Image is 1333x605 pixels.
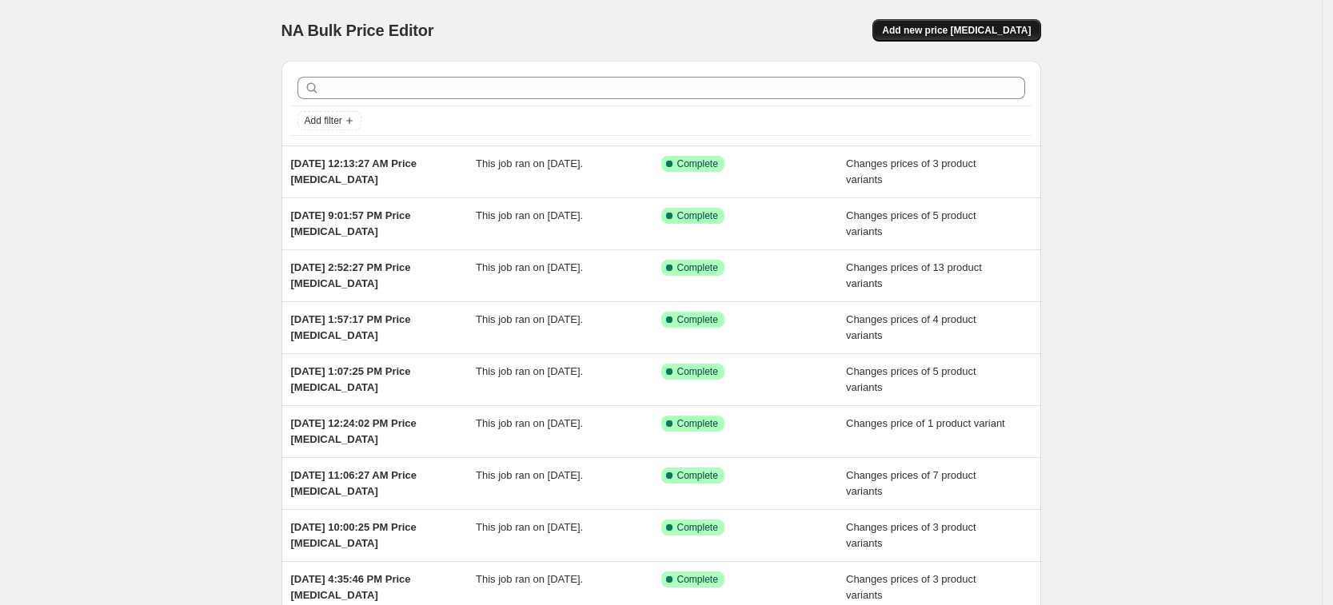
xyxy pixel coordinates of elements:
[305,114,342,127] span: Add filter
[291,313,411,341] span: [DATE] 1:57:17 PM Price [MEDICAL_DATA]
[846,417,1005,429] span: Changes price of 1 product variant
[677,573,718,586] span: Complete
[291,573,411,601] span: [DATE] 4:35:46 PM Price [MEDICAL_DATA]
[291,469,417,497] span: [DATE] 11:06:27 AM Price [MEDICAL_DATA]
[846,469,976,497] span: Changes prices of 7 product variants
[476,417,583,429] span: This job ran on [DATE].
[677,313,718,326] span: Complete
[677,469,718,482] span: Complete
[846,261,982,289] span: Changes prices of 13 product variants
[476,209,583,221] span: This job ran on [DATE].
[677,261,718,274] span: Complete
[677,521,718,534] span: Complete
[291,521,417,549] span: [DATE] 10:00:25 PM Price [MEDICAL_DATA]
[677,365,718,378] span: Complete
[882,24,1031,37] span: Add new price [MEDICAL_DATA]
[476,521,583,533] span: This job ran on [DATE].
[476,365,583,377] span: This job ran on [DATE].
[677,157,718,170] span: Complete
[846,365,976,393] span: Changes prices of 5 product variants
[476,313,583,325] span: This job ran on [DATE].
[846,521,976,549] span: Changes prices of 3 product variants
[677,417,718,430] span: Complete
[846,209,976,237] span: Changes prices of 5 product variants
[291,365,411,393] span: [DATE] 1:07:25 PM Price [MEDICAL_DATA]
[291,209,411,237] span: [DATE] 9:01:57 PM Price [MEDICAL_DATA]
[476,573,583,585] span: This job ran on [DATE].
[846,573,976,601] span: Changes prices of 3 product variants
[297,111,361,130] button: Add filter
[677,209,718,222] span: Complete
[872,19,1040,42] button: Add new price [MEDICAL_DATA]
[281,22,434,39] span: NA Bulk Price Editor
[476,157,583,169] span: This job ran on [DATE].
[846,313,976,341] span: Changes prices of 4 product variants
[291,417,417,445] span: [DATE] 12:24:02 PM Price [MEDICAL_DATA]
[291,261,411,289] span: [DATE] 2:52:27 PM Price [MEDICAL_DATA]
[846,157,976,185] span: Changes prices of 3 product variants
[476,469,583,481] span: This job ran on [DATE].
[476,261,583,273] span: This job ran on [DATE].
[291,157,417,185] span: [DATE] 12:13:27 AM Price [MEDICAL_DATA]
